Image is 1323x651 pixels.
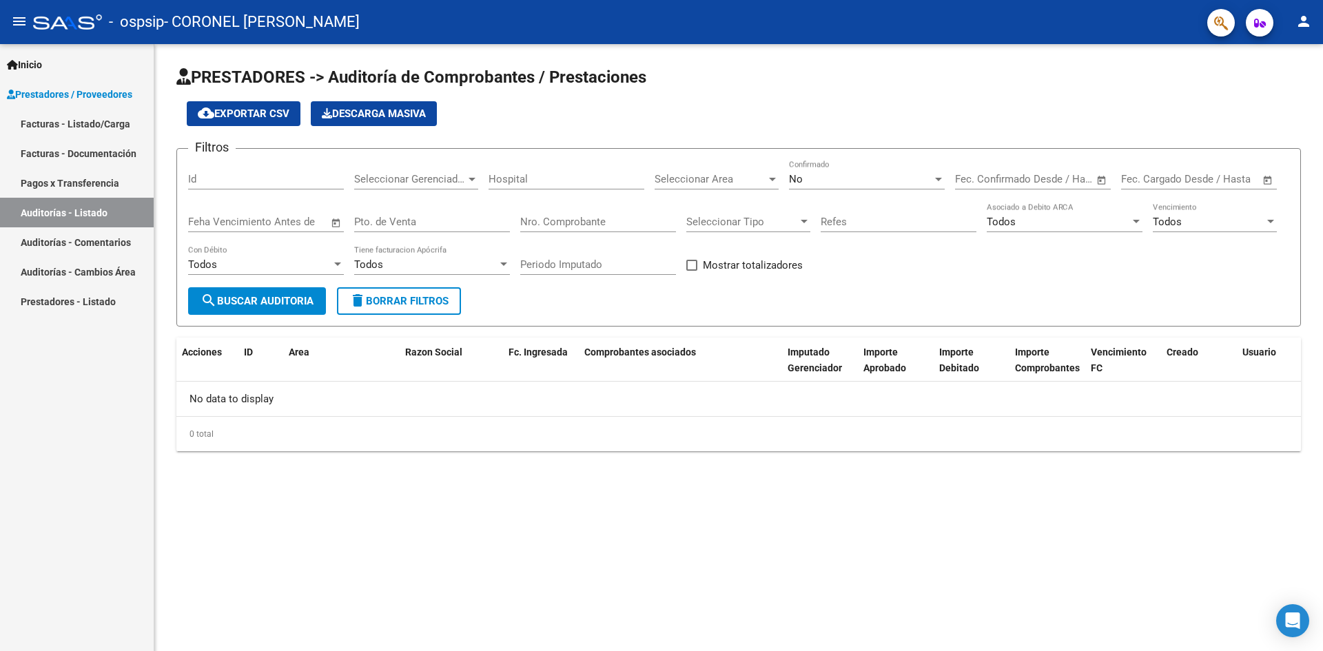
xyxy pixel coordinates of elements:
span: Comprobantes asociados [584,347,696,358]
span: No [789,173,803,185]
span: - CORONEL [PERSON_NAME] [164,7,360,37]
mat-icon: search [201,292,217,309]
datatable-header-cell: Razon Social [400,338,503,398]
span: Todos [188,258,217,271]
span: Mostrar totalizadores [703,257,803,273]
datatable-header-cell: Creado [1161,338,1237,398]
span: Todos [1153,216,1182,228]
span: Fc. Ingresada [509,347,568,358]
button: Open calendar [329,215,345,231]
datatable-header-cell: Comprobantes asociados [579,338,782,398]
datatable-header-cell: Acciones [176,338,238,398]
span: Todos [354,258,383,271]
datatable-header-cell: Importe Aprobado [858,338,934,398]
h3: Filtros [188,138,236,157]
span: Todos [987,216,1016,228]
input: Fecha inicio [955,173,1011,185]
datatable-header-cell: Importe Comprobantes [1009,338,1085,398]
span: Area [289,347,309,358]
span: Descarga Masiva [322,107,426,120]
span: PRESTADORES -> Auditoría de Comprobantes / Prestaciones [176,68,646,87]
datatable-header-cell: Usuario [1237,338,1313,398]
button: Borrar Filtros [337,287,461,315]
div: No data to display [176,382,1301,416]
datatable-header-cell: Fc. Ingresada [503,338,579,398]
div: 0 total [176,417,1301,451]
span: Buscar Auditoria [201,295,314,307]
span: Usuario [1242,347,1276,358]
input: Fecha fin [1023,173,1090,185]
span: Imputado Gerenciador [788,347,842,373]
input: Fecha fin [1189,173,1256,185]
input: Fecha inicio [1121,173,1177,185]
mat-icon: menu [11,13,28,30]
span: Inicio [7,57,42,72]
span: Razon Social [405,347,462,358]
mat-icon: delete [349,292,366,309]
span: Exportar CSV [198,107,289,120]
span: Importe Debitado [939,347,979,373]
app-download-masive: Descarga masiva de comprobantes (adjuntos) [311,101,437,126]
span: Prestadores / Proveedores [7,87,132,102]
mat-icon: cloud_download [198,105,214,121]
mat-icon: person [1295,13,1312,30]
datatable-header-cell: Area [283,338,380,398]
div: Open Intercom Messenger [1276,604,1309,637]
span: Seleccionar Tipo [686,216,798,228]
button: Open calendar [1260,172,1276,188]
span: - ospsip [109,7,164,37]
span: Importe Aprobado [863,347,906,373]
datatable-header-cell: ID [238,338,283,398]
button: Buscar Auditoria [188,287,326,315]
button: Descarga Masiva [311,101,437,126]
button: Exportar CSV [187,101,300,126]
span: Creado [1167,347,1198,358]
span: ID [244,347,253,358]
button: Open calendar [1094,172,1110,188]
datatable-header-cell: Imputado Gerenciador [782,338,858,398]
span: Vencimiento FC [1091,347,1147,373]
datatable-header-cell: Importe Debitado [934,338,1009,398]
span: Importe Comprobantes [1015,347,1080,373]
datatable-header-cell: Vencimiento FC [1085,338,1161,398]
span: Borrar Filtros [349,295,449,307]
span: Acciones [182,347,222,358]
span: Seleccionar Gerenciador [354,173,466,185]
span: Seleccionar Area [655,173,766,185]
